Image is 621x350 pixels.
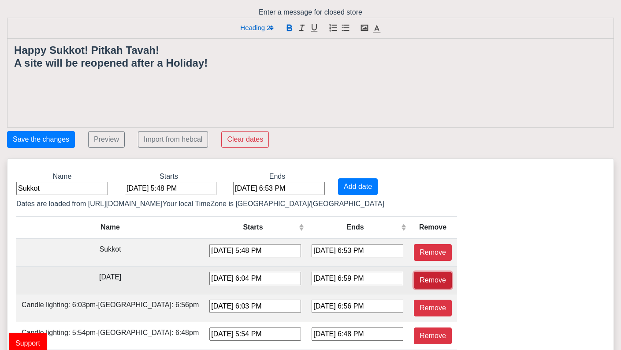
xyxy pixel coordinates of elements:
strong: Happy Sukkot! Pitkah Tavah! [14,44,159,56]
div: Starts [209,222,297,233]
button: Add date [338,178,378,195]
button: Remove [414,327,452,344]
button: Import from hebcal [138,131,208,148]
button: Remove [414,272,452,289]
td: Candle lighting: 5:54pm-[GEOGRAPHIC_DATA]: 6:48pm [16,322,204,350]
button: Remove [414,244,452,261]
div: Enter a message for closed store [0,7,621,128]
div: Name [10,171,115,195]
td: Candle lighting: 6:03pm-[GEOGRAPHIC_DATA]: 6:56pm [16,294,204,322]
button: Clear dates [221,131,269,148]
div: Starts [115,171,223,195]
button: Save the changes [7,131,75,148]
span: Dates are loaded from [URL][DOMAIN_NAME] [16,200,163,207]
div: Ends [223,171,331,195]
button: Preview [88,131,125,148]
td: [DATE] [16,267,204,294]
div: Remove [414,222,452,233]
div: Name [22,222,199,233]
strong: A site will be reopened after a Holiday! [14,57,208,69]
button: Remove [414,300,452,316]
td: Sukkot [16,238,204,267]
div: Ends [312,222,399,233]
input: Rosh Ashana [16,182,108,195]
p: Your local TimeZone is [GEOGRAPHIC_DATA]/[GEOGRAPHIC_DATA] [16,199,384,209]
